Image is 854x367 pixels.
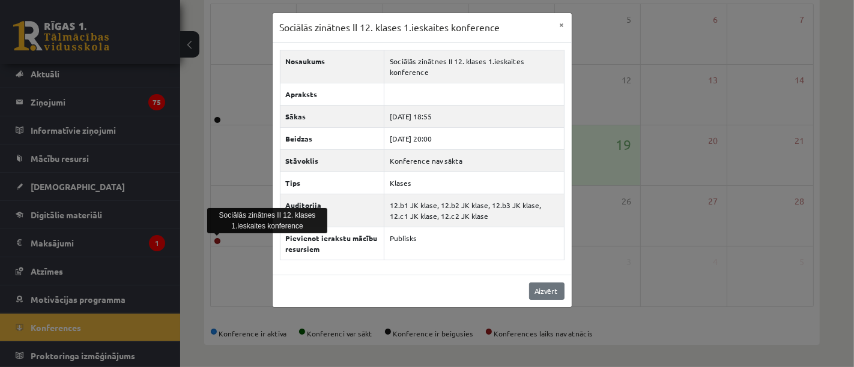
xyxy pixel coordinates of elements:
[553,13,572,36] button: ×
[384,50,564,83] td: Sociālās zinātnes II 12. klases 1.ieskaites konference
[207,208,327,233] div: Sociālās zinātnes II 12. klases 1.ieskaites konference
[280,149,384,172] th: Stāvoklis
[280,127,384,149] th: Beidzas
[529,282,565,300] a: Aizvērt
[384,105,564,127] td: [DATE] 18:55
[280,194,384,227] th: Auditorija
[280,172,384,194] th: Tips
[384,149,564,172] td: Konference nav sākta
[384,227,564,260] td: Publisks
[384,172,564,194] td: Klases
[384,194,564,227] td: 12.b1 JK klase, 12.b2 JK klase, 12.b3 JK klase, 12.c1 JK klase, 12.c2 JK klase
[280,83,384,105] th: Apraksts
[384,127,564,149] td: [DATE] 20:00
[280,105,384,127] th: Sākas
[280,227,384,260] th: Pievienot ierakstu mācību resursiem
[280,20,500,35] h3: Sociālās zinātnes II 12. klases 1.ieskaites konference
[280,50,384,83] th: Nosaukums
